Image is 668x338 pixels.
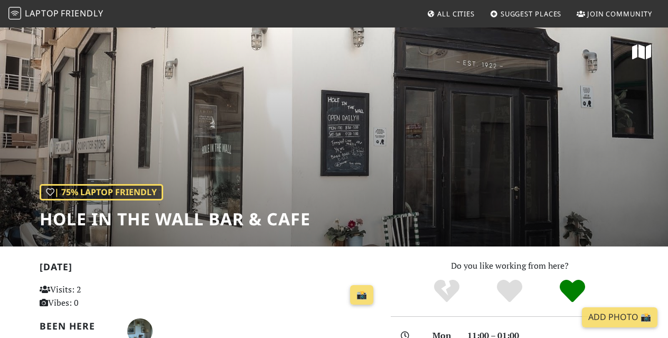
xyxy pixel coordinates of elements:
[40,283,144,310] p: Visits: 2 Vibes: 0
[127,324,153,336] span: Zeljka Abramovic
[40,184,163,201] div: | 75% Laptop Friendly
[486,4,566,23] a: Suggest Places
[8,5,104,23] a: LaptopFriendly LaptopFriendly
[350,285,373,305] a: 📸
[501,9,562,19] span: Suggest Places
[40,321,115,332] h2: Been here
[8,7,21,20] img: LaptopFriendly
[582,307,657,327] a: Add Photo 📸
[572,4,656,23] a: Join Community
[587,9,652,19] span: Join Community
[422,4,479,23] a: All Cities
[416,278,478,305] div: No
[478,278,541,305] div: Yes
[40,261,378,277] h2: [DATE]
[391,259,629,273] p: Do you like working from here?
[541,278,604,305] div: Definitely!
[437,9,475,19] span: All Cities
[25,7,59,19] span: Laptop
[40,209,311,229] h1: Hole in the Wall Bar & Cafe
[61,7,103,19] span: Friendly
